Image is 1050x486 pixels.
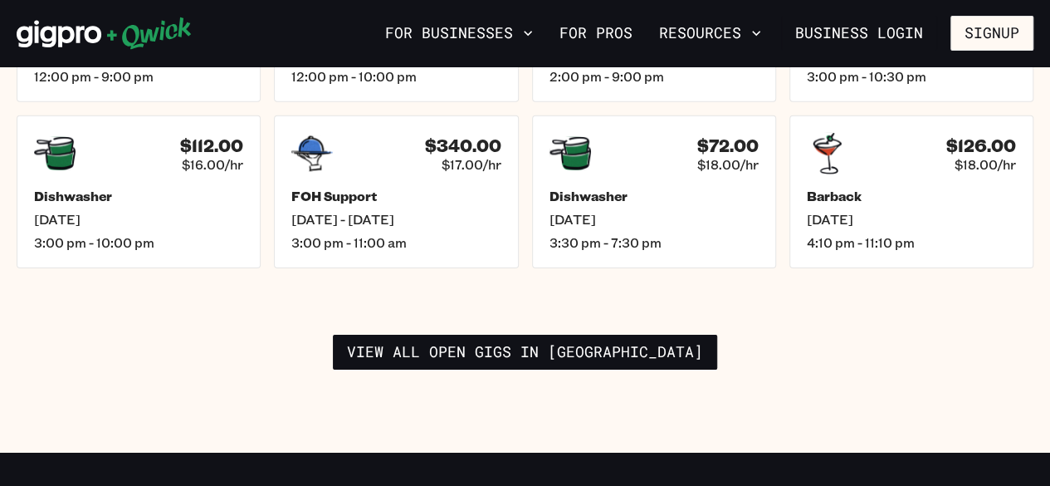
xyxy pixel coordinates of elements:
[17,115,261,268] a: $112.00$16.00/hrDishwasher[DATE]3:00 pm - 10:00 pm
[946,135,1016,156] h4: $126.00
[274,115,518,268] a: $340.00$17.00/hrFOH Support[DATE] - [DATE]3:00 pm - 11:00 am
[378,19,540,47] button: For Businesses
[807,68,1016,85] span: 3:00 pm - 10:30 pm
[950,16,1033,51] button: Signup
[697,156,759,173] span: $18.00/hr
[549,188,759,204] h5: Dishwasher
[652,19,768,47] button: Resources
[182,156,243,173] span: $16.00/hr
[789,115,1033,268] a: $126.00$18.00/hrBarback[DATE]4:10 pm - 11:10 pm
[333,335,717,370] a: View all open gigs in [GEOGRAPHIC_DATA]
[532,115,776,268] a: $72.00$18.00/hrDishwasher[DATE]3:30 pm - 7:30 pm
[291,188,501,204] h5: FOH Support
[425,135,501,156] h4: $340.00
[291,68,501,85] span: 12:00 pm - 10:00 pm
[549,211,759,228] span: [DATE]
[442,156,501,173] span: $17.00/hr
[34,234,243,251] span: 3:00 pm - 10:00 pm
[291,211,501,228] span: [DATE] - [DATE]
[180,135,243,156] h4: $112.00
[34,188,243,204] h5: Dishwasher
[34,68,243,85] span: 12:00 pm - 9:00 pm
[291,234,501,251] span: 3:00 pm - 11:00 am
[807,211,1016,228] span: [DATE]
[807,234,1016,251] span: 4:10 pm - 11:10 pm
[697,135,759,156] h4: $72.00
[549,234,759,251] span: 3:30 pm - 7:30 pm
[807,188,1016,204] h5: Barback
[34,211,243,228] span: [DATE]
[955,156,1016,173] span: $18.00/hr
[781,16,937,51] a: Business Login
[549,68,759,85] span: 2:00 pm - 9:00 pm
[553,19,639,47] a: For Pros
